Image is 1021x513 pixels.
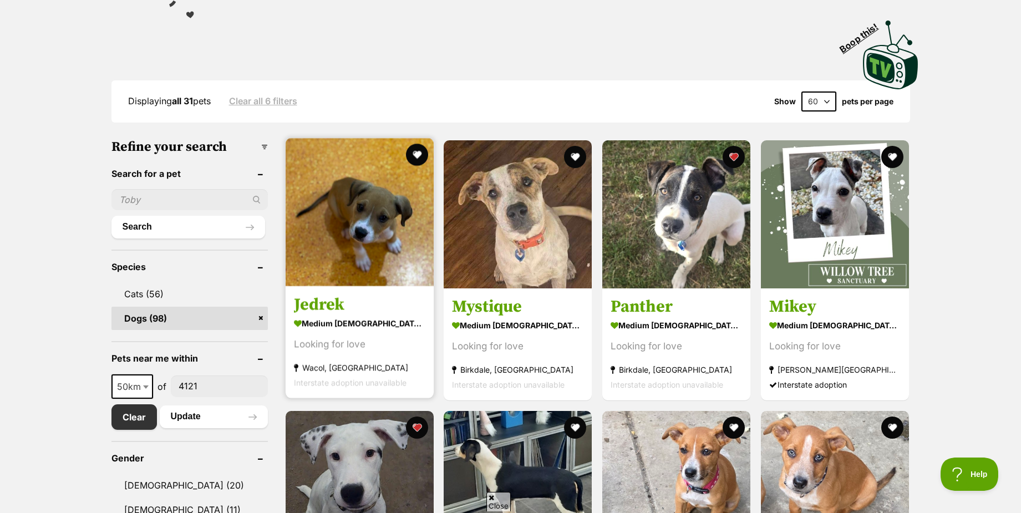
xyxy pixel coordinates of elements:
[111,453,268,463] header: Gender
[863,21,918,89] img: PetRescue TV logo
[111,404,157,430] a: Clear
[111,216,265,238] button: Search
[171,375,268,397] input: postcode
[294,360,425,375] strong: Wacol, [GEOGRAPHIC_DATA]
[294,315,425,331] strong: medium [DEMOGRAPHIC_DATA] Dog
[611,317,742,333] strong: medium [DEMOGRAPHIC_DATA] Dog
[611,380,723,389] span: Interstate adoption unavailable
[111,262,268,272] header: Species
[160,405,268,428] button: Update
[941,458,999,491] iframe: Help Scout Beacon - Open
[294,337,425,352] div: Looking for love
[602,288,750,400] a: Panther medium [DEMOGRAPHIC_DATA] Dog Looking for love Birkdale, [GEOGRAPHIC_DATA] Interstate ado...
[452,380,565,389] span: Interstate adoption unavailable
[564,417,586,439] button: favourite
[769,362,901,377] strong: [PERSON_NAME][GEOGRAPHIC_DATA], [GEOGRAPHIC_DATA]
[444,288,592,400] a: Mystique medium [DEMOGRAPHIC_DATA] Dog Looking for love Birkdale, [GEOGRAPHIC_DATA] Interstate ad...
[128,95,211,106] span: Displaying pets
[405,417,428,439] button: favourite
[113,379,152,394] span: 50km
[774,97,796,106] span: Show
[452,362,583,377] strong: Birkdale, [GEOGRAPHIC_DATA]
[286,286,434,398] a: Jedrek medium [DEMOGRAPHIC_DATA] Dog Looking for love Wacol, [GEOGRAPHIC_DATA] Interstate adoptio...
[611,339,742,354] div: Looking for love
[294,378,407,387] span: Interstate adoption unavailable
[769,339,901,354] div: Looking for love
[881,417,903,439] button: favourite
[611,362,742,377] strong: Birkdale, [GEOGRAPHIC_DATA]
[158,380,166,393] span: of
[111,282,268,306] a: Cats (56)
[444,140,592,288] img: Mystique - Staffordshire Bull Terrier x Australian Cattle Dog
[723,417,745,439] button: favourite
[294,294,425,315] h3: Jedrek
[769,317,901,333] strong: medium [DEMOGRAPHIC_DATA] Dog
[405,144,428,166] button: favourite
[842,97,893,106] label: pets per page
[286,138,434,286] img: Jedrek - Bull Arab x American Staffordshire Bull Terrier Dog
[111,353,268,363] header: Pets near me within
[486,492,511,511] span: Close
[863,11,918,92] a: Boop this!
[452,296,583,317] h3: Mystique
[111,374,153,399] span: 50km
[172,95,193,106] strong: all 31
[837,14,888,54] span: Boop this!
[723,146,745,168] button: favourite
[769,296,901,317] h3: Mikey
[452,317,583,333] strong: medium [DEMOGRAPHIC_DATA] Dog
[761,140,909,288] img: Mikey - Staffordshire Bull Terrier Dog
[564,146,586,168] button: favourite
[111,307,268,330] a: Dogs (98)
[111,474,268,497] a: [DEMOGRAPHIC_DATA] (20)
[761,288,909,400] a: Mikey medium [DEMOGRAPHIC_DATA] Dog Looking for love [PERSON_NAME][GEOGRAPHIC_DATA], [GEOGRAPHIC_...
[611,296,742,317] h3: Panther
[229,96,297,106] a: Clear all 6 filters
[111,139,268,155] h3: Refine your search
[881,146,903,168] button: favourite
[111,169,268,179] header: Search for a pet
[769,377,901,392] div: Interstate adoption
[111,189,268,210] input: Toby
[602,140,750,288] img: Panther - Staffordshire Bull Terrier x Australian Cattle Dog
[452,339,583,354] div: Looking for love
